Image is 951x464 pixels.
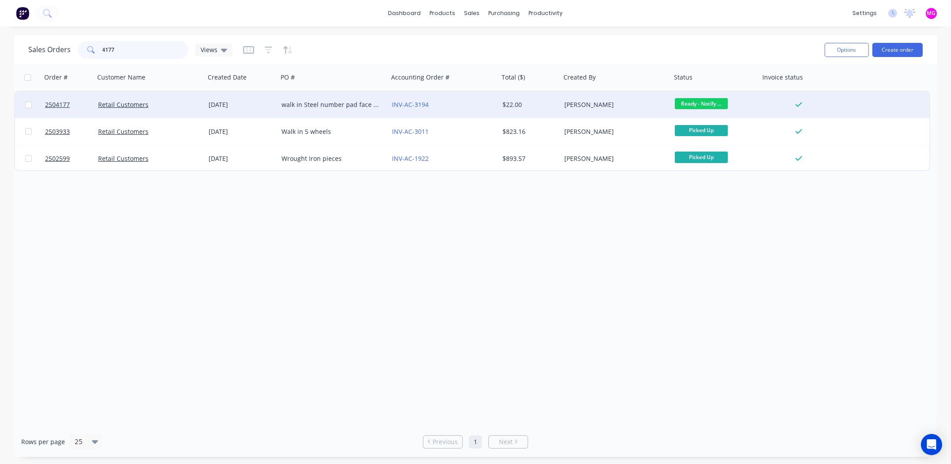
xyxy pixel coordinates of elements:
div: [DATE] [209,127,274,136]
div: products [426,7,460,20]
span: Next [499,437,513,446]
img: Factory [16,7,29,20]
a: Next page [489,437,528,446]
div: Wrought Iron pieces [281,154,380,163]
button: Create order [872,43,923,57]
span: Rows per page [21,437,65,446]
a: Retail Customers [98,100,148,109]
a: Page 1 is your current page [469,435,482,449]
div: [DATE] [209,100,274,109]
a: Previous page [423,437,462,446]
div: Status [674,73,692,82]
div: [PERSON_NAME] [564,127,662,136]
a: dashboard [384,7,426,20]
div: $22.00 [502,100,555,109]
ul: Pagination [419,435,532,449]
div: [PERSON_NAME] [564,154,662,163]
div: Total ($) [502,73,525,82]
span: MG [927,9,936,17]
a: 2502599 [45,145,98,172]
span: Picked Up [675,152,728,163]
div: $893.57 [502,154,555,163]
div: Created Date [208,73,247,82]
span: Ready - Notify ... [675,98,728,109]
a: INV-AC-3011 [392,127,429,136]
div: $823.16 [502,127,555,136]
a: Retail Customers [98,127,148,136]
a: Retail Customers [98,154,148,163]
div: Open Intercom Messenger [921,434,942,455]
a: INV-AC-3194 [392,100,429,109]
h1: Sales Orders [28,46,71,54]
div: Walk in 5 wheels [281,127,380,136]
div: Customer Name [97,73,145,82]
div: productivity [525,7,567,20]
span: Views [201,45,217,54]
span: 2503933 [45,127,70,136]
div: Invoice status [762,73,803,82]
div: Created By [563,73,596,82]
input: Search... [103,41,189,59]
div: walk in Steel number pad face plate and 4 screws [281,100,380,109]
span: 2504177 [45,100,70,109]
div: Order # [44,73,68,82]
div: sales [460,7,484,20]
a: 2504177 [45,91,98,118]
a: 2503933 [45,118,98,145]
span: Previous [433,437,458,446]
button: Options [825,43,869,57]
span: Picked Up [675,125,728,136]
div: purchasing [484,7,525,20]
div: [PERSON_NAME] [564,100,662,109]
div: settings [848,7,881,20]
div: Accounting Order # [391,73,449,82]
a: INV-AC-1922 [392,154,429,163]
div: PO # [281,73,295,82]
span: 2502599 [45,154,70,163]
div: [DATE] [209,154,274,163]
